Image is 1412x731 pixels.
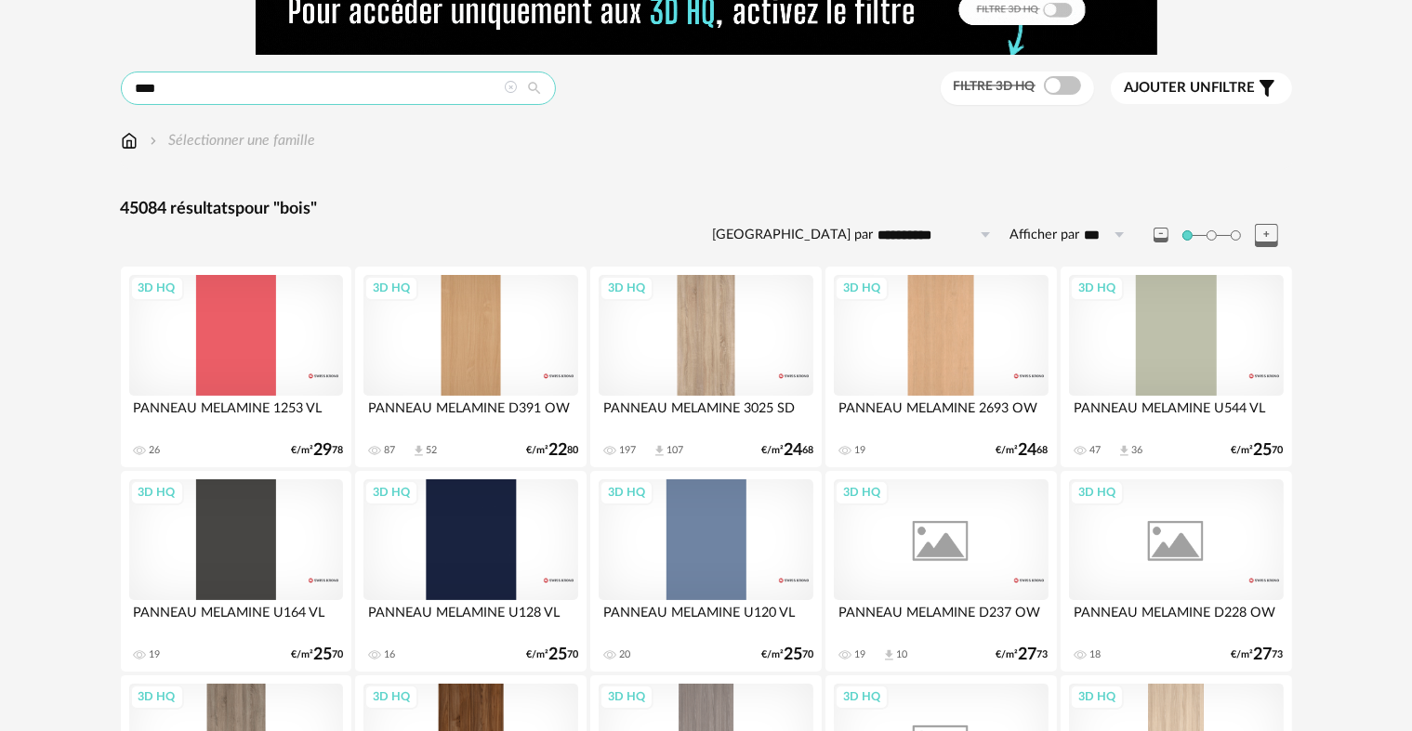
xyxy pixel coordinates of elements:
a: 3D HQ PANNEAU MELAMINE 2693 OW 19 €/m²2468 [825,267,1056,467]
div: PANNEAU MELAMINE U128 VL [363,600,577,637]
span: Filter icon [1256,77,1278,99]
div: €/m² 70 [1232,444,1284,457]
div: 3D HQ [1070,276,1124,300]
span: 25 [784,648,802,661]
a: 3D HQ PANNEAU MELAMINE U128 VL 16 €/m²2570 [355,471,586,672]
div: 3D HQ [600,480,653,504]
a: 3D HQ PANNEAU MELAMINE D237 OW 19 Download icon 10 €/m²2773 [825,471,1056,672]
a: 3D HQ PANNEAU MELAMINE D228 OW 18 €/m²2773 [1061,471,1291,672]
div: Sélectionner une famille [146,130,316,151]
div: 3D HQ [130,480,184,504]
div: 18 [1089,648,1101,661]
div: PANNEAU MELAMINE D228 OW [1069,600,1283,637]
div: €/m² 80 [526,444,578,457]
a: 3D HQ PANNEAU MELAMINE U164 VL 19 €/m²2570 [121,471,351,672]
div: PANNEAU MELAMINE D237 OW [834,600,1048,637]
div: 3D HQ [600,685,653,709]
div: €/m² 68 [996,444,1049,457]
button: Ajouter unfiltre Filter icon [1111,72,1292,104]
div: PANNEAU MELAMINE 3025 SD [599,396,812,433]
div: 36 [1131,444,1142,457]
img: svg+xml;base64,PHN2ZyB3aWR0aD0iMTYiIGhlaWdodD0iMTYiIHZpZXdCb3g9IjAgMCAxNiAxNiIgZmlsbD0ibm9uZSIgeG... [146,130,161,151]
span: pour "bois" [236,201,318,217]
div: 3D HQ [600,276,653,300]
a: 3D HQ PANNEAU MELAMINE U120 VL 20 €/m²2570 [590,471,821,672]
div: €/m² 73 [1232,648,1284,661]
span: Download icon [412,444,426,458]
span: Download icon [1117,444,1131,458]
div: PANNEAU MELAMINE 2693 OW [834,396,1048,433]
span: 22 [548,444,567,457]
div: PANNEAU MELAMINE U544 VL [1069,396,1283,433]
div: PANNEAU MELAMINE D391 OW [363,396,577,433]
div: €/m² 70 [761,648,813,661]
div: PANNEAU MELAMINE U120 VL [599,600,812,637]
label: Afficher par [1010,227,1080,244]
span: 25 [313,648,332,661]
span: filtre [1125,79,1256,98]
div: 47 [1089,444,1101,457]
div: 3D HQ [364,685,418,709]
div: 3D HQ [364,480,418,504]
span: 25 [1254,444,1273,457]
div: 3D HQ [130,685,184,709]
div: PANNEAU MELAMINE 1253 VL [129,396,343,433]
span: 25 [548,648,567,661]
div: 3D HQ [835,480,889,504]
div: 16 [384,648,395,661]
span: Filtre 3D HQ [954,80,1036,93]
div: PANNEAU MELAMINE U164 VL [129,600,343,637]
span: Download icon [882,648,896,662]
div: 19 [150,648,161,661]
label: [GEOGRAPHIC_DATA] par [713,227,874,244]
span: 24 [784,444,802,457]
div: 107 [666,444,683,457]
span: Download icon [653,444,666,458]
span: 29 [313,444,332,457]
div: 10 [896,648,907,661]
div: 87 [384,444,395,457]
div: 3D HQ [130,276,184,300]
div: 3D HQ [364,276,418,300]
span: 27 [1019,648,1037,661]
a: 3D HQ PANNEAU MELAMINE 3025 SD 197 Download icon 107 €/m²2468 [590,267,821,467]
div: 3D HQ [1070,480,1124,504]
div: 3D HQ [835,276,889,300]
a: 3D HQ PANNEAU MELAMINE D391 OW 87 Download icon 52 €/m²2280 [355,267,586,467]
img: svg+xml;base64,PHN2ZyB3aWR0aD0iMTYiIGhlaWdodD0iMTciIHZpZXdCb3g9IjAgMCAxNiAxNyIgZmlsbD0ibm9uZSIgeG... [121,130,138,151]
div: 20 [619,648,630,661]
span: Ajouter un [1125,81,1212,95]
div: 26 [150,444,161,457]
div: 19 [854,648,865,661]
span: 27 [1254,648,1273,661]
span: 24 [1019,444,1037,457]
div: €/m² 70 [291,648,343,661]
div: 45084 résultats [121,199,1292,220]
a: 3D HQ PANNEAU MELAMINE U544 VL 47 Download icon 36 €/m²2570 [1061,267,1291,467]
div: 3D HQ [835,685,889,709]
div: 3D HQ [1070,685,1124,709]
div: €/m² 70 [526,648,578,661]
div: €/m² 78 [291,444,343,457]
div: 52 [426,444,437,457]
a: 3D HQ PANNEAU MELAMINE 1253 VL 26 €/m²2978 [121,267,351,467]
div: 19 [854,444,865,457]
div: 197 [619,444,636,457]
div: €/m² 73 [996,648,1049,661]
div: €/m² 68 [761,444,813,457]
